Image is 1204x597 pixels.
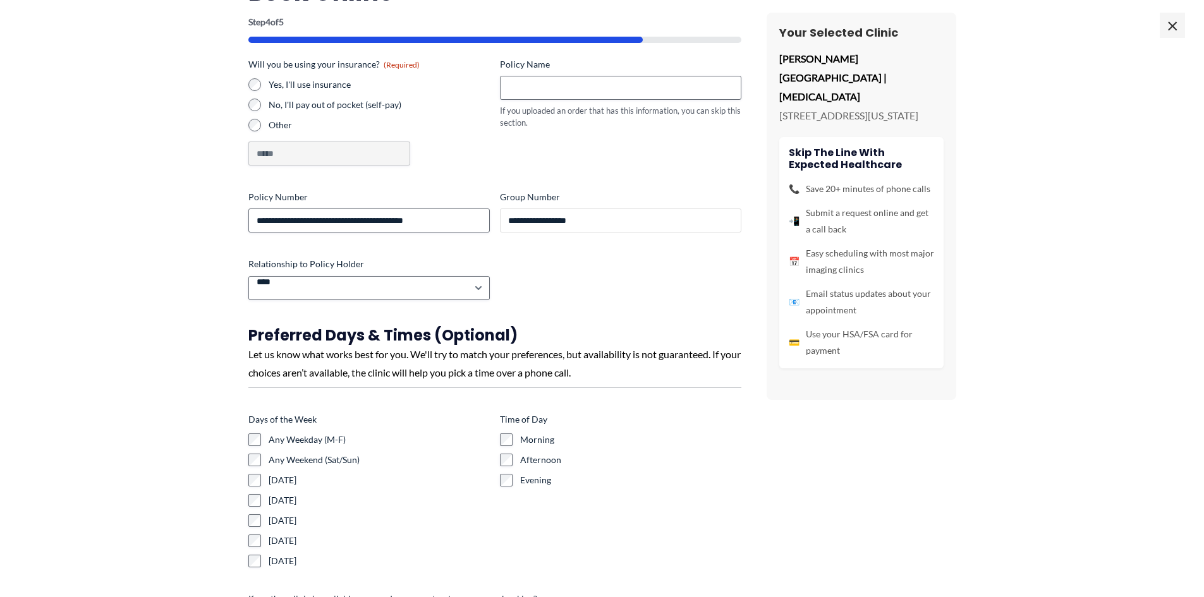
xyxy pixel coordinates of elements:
[789,294,800,310] span: 📧
[248,18,741,27] p: Step of
[279,16,284,27] span: 5
[789,147,934,171] h4: Skip the line with Expected Healthcare
[269,494,490,507] label: [DATE]
[248,258,490,270] label: Relationship to Policy Holder
[789,181,800,197] span: 📞
[248,191,490,203] label: Policy Number
[248,413,317,426] legend: Days of the Week
[248,142,410,166] input: Other Choice, please specify
[500,191,741,203] label: Group Number
[789,213,800,229] span: 📲
[384,60,420,69] span: (Required)
[500,105,741,128] div: If you uploaded an order that has this information, you can skip this section.
[269,534,490,547] label: [DATE]
[500,58,741,71] label: Policy Name
[269,78,490,91] label: Yes, I'll use insurance
[520,474,741,486] label: Evening
[789,286,934,318] li: Email status updates about your appointment
[789,253,800,270] span: 📅
[248,325,741,345] h3: Preferred Days & Times (Optional)
[520,454,741,466] label: Afternoon
[269,119,490,131] label: Other
[500,413,547,426] legend: Time of Day
[779,49,944,106] p: [PERSON_NAME][GEOGRAPHIC_DATA] | [MEDICAL_DATA]
[248,345,741,382] div: Let us know what works best for you. We'll try to match your preferences, but availability is not...
[265,16,271,27] span: 4
[789,205,934,238] li: Submit a request online and get a call back
[269,454,490,466] label: Any Weekend (Sat/Sun)
[789,326,934,359] li: Use your HSA/FSA card for payment
[269,555,490,567] label: [DATE]
[779,106,944,125] p: [STREET_ADDRESS][US_STATE]
[269,514,490,527] label: [DATE]
[520,433,741,446] label: Morning
[248,58,420,71] legend: Will you be using your insurance?
[269,433,490,446] label: Any Weekday (M-F)
[779,25,944,40] h3: Your Selected Clinic
[1160,13,1185,38] span: ×
[789,334,800,351] span: 💳
[269,99,490,111] label: No, I'll pay out of pocket (self-pay)
[789,181,934,197] li: Save 20+ minutes of phone calls
[269,474,490,486] label: [DATE]
[789,245,934,278] li: Easy scheduling with most major imaging clinics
